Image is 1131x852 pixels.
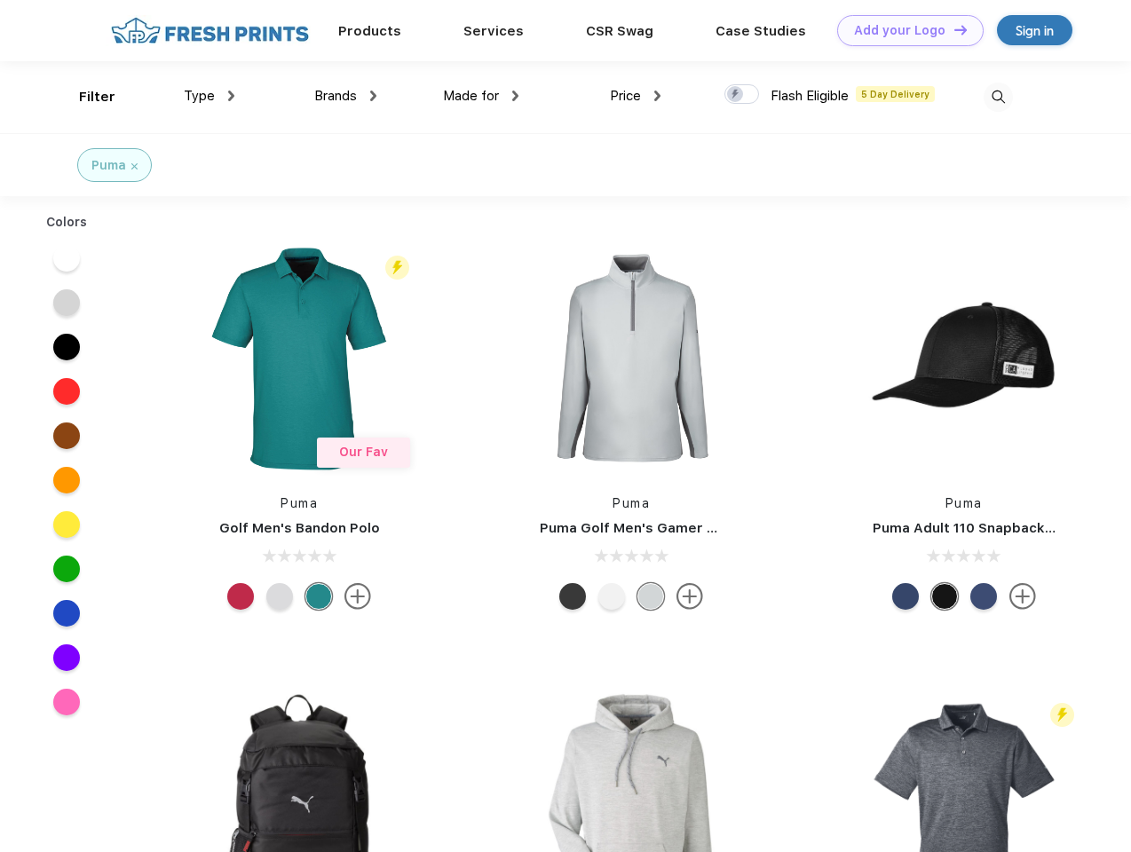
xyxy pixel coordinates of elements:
img: more.svg [344,583,371,610]
div: Puma [91,156,126,175]
img: filter_cancel.svg [131,163,138,170]
span: Brands [314,88,357,104]
span: Made for [443,88,499,104]
img: fo%20logo%202.webp [106,15,314,46]
a: Golf Men's Bandon Polo [219,520,380,536]
img: func=resize&h=266 [846,241,1082,477]
a: Puma [613,496,650,510]
a: Products [338,23,401,39]
div: Peacoat Qut Shd [970,583,997,610]
a: Sign in [997,15,1072,45]
span: Type [184,88,215,104]
a: Puma [281,496,318,510]
img: dropdown.png [370,91,376,101]
img: more.svg [676,583,703,610]
div: Green Lagoon [305,583,332,610]
div: Ski Patrol [227,583,254,610]
img: DT [954,25,967,35]
span: Flash Eligible [771,88,849,104]
a: CSR Swag [586,23,653,39]
img: func=resize&h=266 [513,241,749,477]
div: Pma Blk with Pma Blk [931,583,958,610]
a: Puma [945,496,983,510]
img: more.svg [1009,583,1036,610]
img: dropdown.png [228,91,234,101]
a: Puma Golf Men's Gamer Golf Quarter-Zip [540,520,820,536]
div: High Rise [266,583,293,610]
div: Puma Black [559,583,586,610]
img: flash_active_toggle.svg [385,256,409,280]
img: flash_active_toggle.svg [1050,703,1074,727]
img: dropdown.png [512,91,518,101]
img: func=resize&h=266 [181,241,417,477]
img: dropdown.png [654,91,660,101]
div: Sign in [1016,20,1054,41]
div: Bright White [598,583,625,610]
span: Our Fav [339,445,388,459]
div: High Rise [637,583,664,610]
span: 5 Day Delivery [856,86,935,102]
div: Filter [79,87,115,107]
a: Services [463,23,524,39]
img: desktop_search.svg [984,83,1013,112]
div: Peacoat with Qut Shd [892,583,919,610]
div: Colors [33,213,101,232]
div: Add your Logo [854,23,945,38]
span: Price [610,88,641,104]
